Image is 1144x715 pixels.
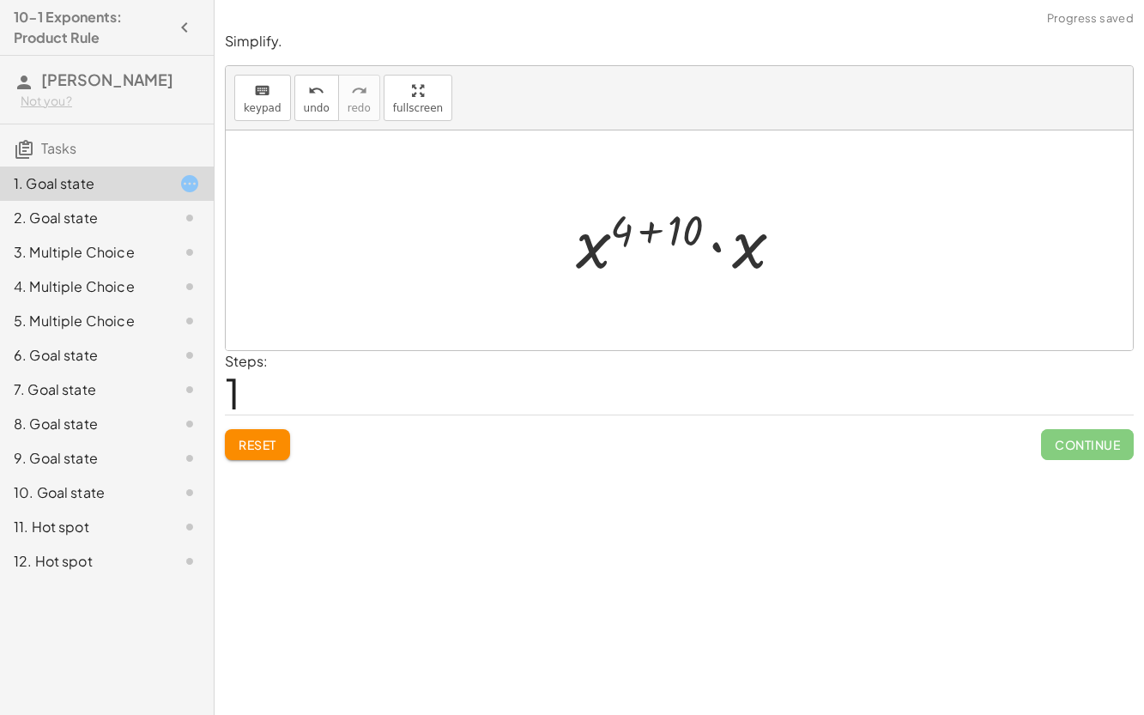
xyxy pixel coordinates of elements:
span: Tasks [41,139,76,157]
span: Reset [239,437,276,452]
i: Task not started. [179,379,200,400]
i: Task not started. [179,414,200,434]
span: undo [304,102,330,114]
i: Task started. [179,173,200,194]
i: Task not started. [179,242,200,263]
button: redoredo [338,75,380,121]
p: Simplify. [225,32,1134,52]
span: [PERSON_NAME] [41,70,173,89]
button: keyboardkeypad [234,75,291,121]
i: Task not started. [179,208,200,228]
span: fullscreen [393,102,443,114]
span: 1 [225,367,240,419]
div: 5. Multiple Choice [14,311,152,331]
span: Progress saved [1047,10,1134,27]
div: 6. Goal state [14,345,152,366]
i: redo [351,81,367,101]
div: 10. Goal state [14,482,152,503]
i: keyboard [254,81,270,101]
div: 4. Multiple Choice [14,276,152,297]
i: undo [308,81,324,101]
i: Task not started. [179,345,200,366]
div: 3. Multiple Choice [14,242,152,263]
i: Task not started. [179,551,200,572]
i: Task not started. [179,311,200,331]
div: 1. Goal state [14,173,152,194]
div: Not you? [21,93,200,110]
div: 12. Hot spot [14,551,152,572]
h4: 10-1 Exponents: Product Rule [14,7,169,48]
div: 8. Goal state [14,414,152,434]
button: undoundo [294,75,339,121]
span: redo [348,102,371,114]
div: 9. Goal state [14,448,152,469]
div: 7. Goal state [14,379,152,400]
button: Reset [225,429,290,460]
div: 11. Hot spot [14,517,152,537]
i: Task not started. [179,482,200,503]
i: Task not started. [179,276,200,297]
label: Steps: [225,352,268,370]
i: Task not started. [179,448,200,469]
span: keypad [244,102,281,114]
button: fullscreen [384,75,452,121]
i: Task not started. [179,517,200,537]
div: 2. Goal state [14,208,152,228]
